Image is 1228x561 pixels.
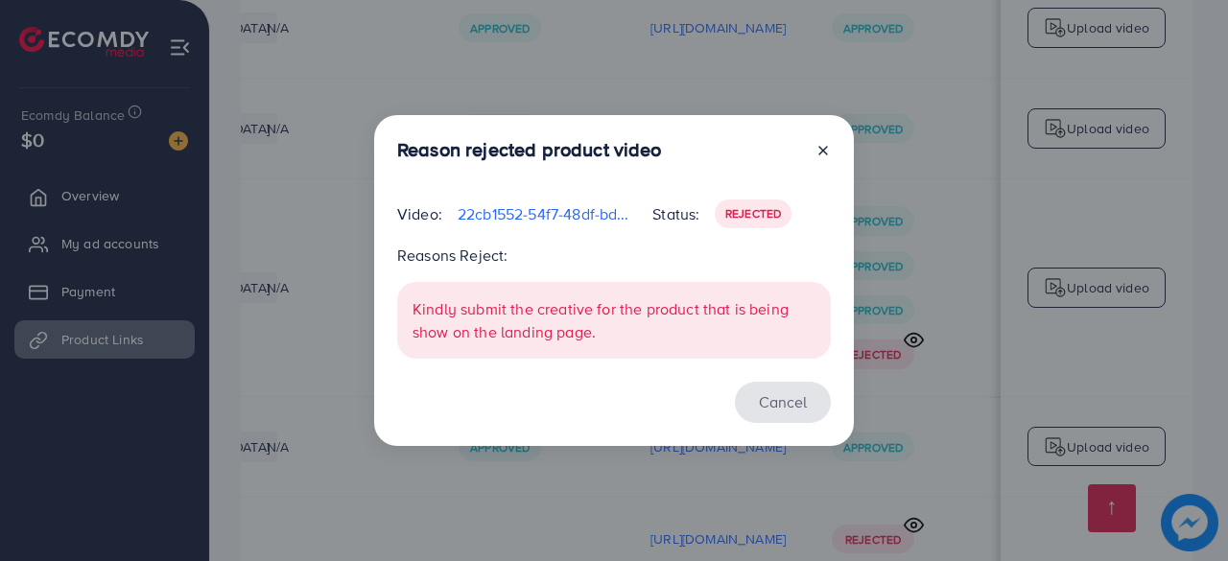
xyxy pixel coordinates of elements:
p: Video: [397,202,442,225]
span: Rejected [725,205,781,222]
button: Cancel [735,382,831,423]
h3: Reason rejected product video [397,138,662,161]
p: Reasons Reject: [397,244,831,267]
p: 22cb1552-54f7-48df-bd51-29a8643efe3c-1759410753207.mp4 [458,202,637,225]
p: Status: [652,202,699,225]
p: Kindly submit the creative for the product that is being show on the landing page. [413,297,815,343]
